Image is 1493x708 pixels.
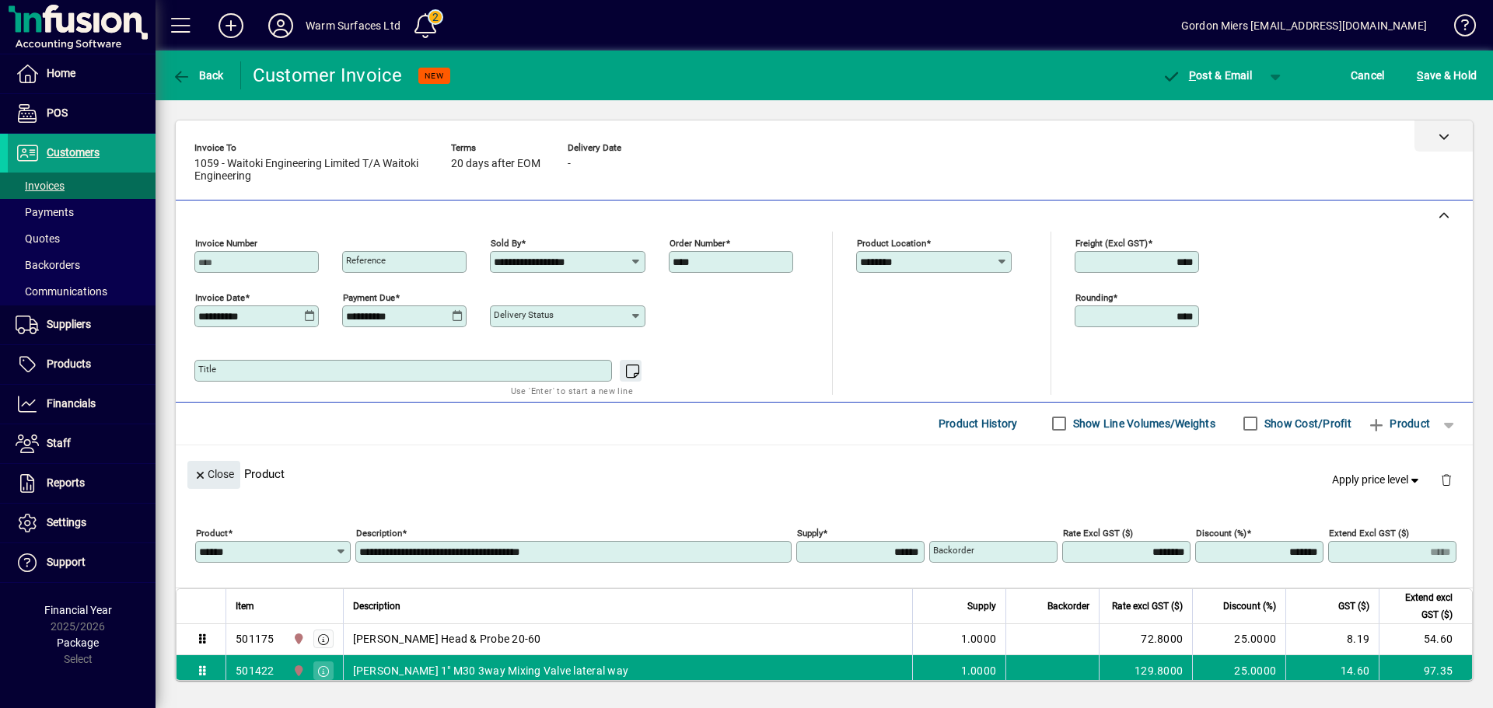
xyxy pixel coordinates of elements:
a: Communications [8,278,156,305]
span: Close [194,462,234,487]
div: Gordon Miers [EMAIL_ADDRESS][DOMAIN_NAME] [1181,13,1427,38]
span: Description [353,598,400,615]
span: Backorders [16,259,80,271]
a: Products [8,345,156,384]
div: Product [176,445,1473,502]
mat-label: Payment due [343,292,395,303]
button: Back [168,61,228,89]
div: Warm Surfaces Ltd [306,13,400,38]
app-page-header-button: Delete [1428,472,1465,486]
span: POS [47,106,68,119]
span: S [1417,69,1423,82]
mat-label: Rounding [1075,292,1113,303]
span: Supply [967,598,996,615]
mat-label: Reference [346,255,386,266]
a: Reports [8,464,156,503]
div: Customer Invoice [253,63,403,88]
mat-label: Sold by [491,238,521,249]
span: NEW [425,71,444,81]
td: 97.35 [1379,655,1472,686]
span: Product History [939,411,1018,436]
mat-label: Product [196,528,228,539]
span: Item [236,598,254,615]
span: Discount (%) [1223,598,1276,615]
mat-label: Freight (excl GST) [1075,238,1148,249]
div: 501175 [236,631,274,647]
span: Package [57,637,99,649]
button: Delete [1428,461,1465,498]
span: Cancel [1351,63,1385,88]
span: ost & Email [1162,69,1252,82]
mat-label: Description [356,528,402,539]
mat-label: Product location [857,238,926,249]
span: Backorder [1047,598,1089,615]
mat-label: Rate excl GST ($) [1063,528,1133,539]
button: Apply price level [1326,466,1428,494]
span: 1.0000 [961,631,997,647]
span: Invoices [16,180,65,192]
mat-label: Invoice number [195,238,257,249]
span: P [1189,69,1196,82]
a: Support [8,543,156,582]
a: Invoices [8,173,156,199]
span: Financials [47,397,96,410]
span: Products [47,357,91,370]
span: [PERSON_NAME] 1" M30 3way Mixing Valve lateral way [353,663,629,678]
mat-label: Title [198,364,216,375]
button: Post & Email [1154,61,1260,89]
span: Support [47,556,86,568]
div: 72.8000 [1109,631,1183,647]
span: Back [172,69,224,82]
span: Suppliers [47,318,91,330]
span: ave & Hold [1417,63,1477,88]
a: Settings [8,504,156,542]
td: 54.60 [1379,624,1472,655]
span: Home [47,67,75,79]
mat-label: Extend excl GST ($) [1329,528,1409,539]
span: Apply price level [1332,472,1422,488]
td: 25.0000 [1192,624,1285,655]
td: 14.60 [1285,655,1379,686]
span: Reports [47,476,85,489]
a: POS [8,94,156,133]
mat-label: Order number [670,238,726,249]
a: Suppliers [8,305,156,344]
span: [PERSON_NAME] Head & Probe 20-60 [353,631,541,647]
mat-hint: Use 'Enter' to start a new line [511,382,633,399]
span: Staff [47,437,71,449]
span: Pukekohe [288,662,306,679]
button: Close [187,461,240,489]
span: Rate excl GST ($) [1112,598,1183,615]
label: Show Line Volumes/Weights [1070,416,1215,431]
mat-label: Invoice date [195,292,245,303]
mat-label: Discount (%) [1196,528,1246,539]
a: Staff [8,424,156,463]
button: Add [206,12,256,40]
span: 1.0000 [961,663,997,678]
td: 25.0000 [1192,655,1285,686]
label: Show Cost/Profit [1261,416,1351,431]
mat-label: Backorder [933,545,974,556]
span: Settings [47,516,86,528]
span: - [568,158,571,170]
span: Pukekohe [288,630,306,647]
span: Financial Year [44,604,112,616]
a: Quotes [8,225,156,252]
span: Extend excl GST ($) [1389,589,1453,623]
span: 1059 - Waitoki Engineering Limited T/A Waitoki Engineering [194,158,428,183]
a: Payments [8,199,156,225]
a: Backorders [8,252,156,278]
button: Profile [256,12,306,40]
button: Product [1359,410,1438,438]
span: Product [1367,411,1430,436]
span: Payments [16,206,74,218]
button: Save & Hold [1413,61,1481,89]
mat-label: Delivery status [494,309,554,320]
button: Product History [932,410,1024,438]
span: Communications [16,285,107,298]
a: Financials [8,385,156,424]
a: Home [8,54,156,93]
span: Customers [47,146,100,159]
span: 20 days after EOM [451,158,540,170]
span: Quotes [16,232,60,245]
